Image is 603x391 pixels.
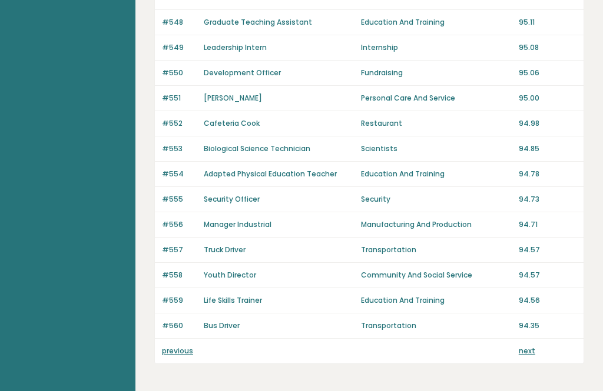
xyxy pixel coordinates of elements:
[204,169,337,179] a: Adapted Physical Education Teacher
[204,270,256,280] a: Youth Director
[162,245,197,255] p: #557
[519,270,577,280] p: 94.57
[361,320,511,331] p: Transportation
[162,320,197,331] p: #560
[519,68,577,78] p: 95.06
[519,346,535,356] a: next
[519,320,577,331] p: 94.35
[204,93,262,103] a: [PERSON_NAME]
[361,42,511,53] p: Internship
[519,219,577,230] p: 94.71
[519,245,577,255] p: 94.57
[162,169,197,179] p: #554
[204,143,310,153] a: Biological Science Technician
[162,346,193,356] a: previous
[519,17,577,28] p: 95.11
[204,295,262,305] a: Life Skills Trainer
[204,118,260,128] a: Cafeteria Cook
[519,143,577,154] p: 94.85
[204,194,260,204] a: Security Officer
[162,17,197,28] p: #548
[361,194,511,205] p: Security
[361,245,511,255] p: Transportation
[204,320,240,330] a: Bus Driver
[204,42,267,52] a: Leadership Intern
[162,118,197,129] p: #552
[519,93,577,103] p: 95.00
[204,68,281,78] a: Development Officer
[361,143,511,154] p: Scientists
[162,270,197,280] p: #558
[204,219,271,229] a: Manager Industrial
[361,219,511,230] p: Manufacturing And Production
[162,93,197,103] p: #551
[519,118,577,129] p: 94.98
[204,245,246,255] a: Truck Driver
[162,194,197,205] p: #555
[361,93,511,103] p: Personal Care And Service
[519,194,577,205] p: 94.73
[162,143,197,154] p: #553
[361,17,511,28] p: Education And Training
[361,118,511,129] p: Restaurant
[519,169,577,179] p: 94.78
[162,295,197,306] p: #559
[519,295,577,306] p: 94.56
[162,42,197,53] p: #549
[162,68,197,78] p: #550
[361,169,511,179] p: Education And Training
[361,270,511,280] p: Community And Social Service
[361,68,511,78] p: Fundraising
[162,219,197,230] p: #556
[519,42,577,53] p: 95.08
[204,17,312,27] a: Graduate Teaching Assistant
[361,295,511,306] p: Education And Training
